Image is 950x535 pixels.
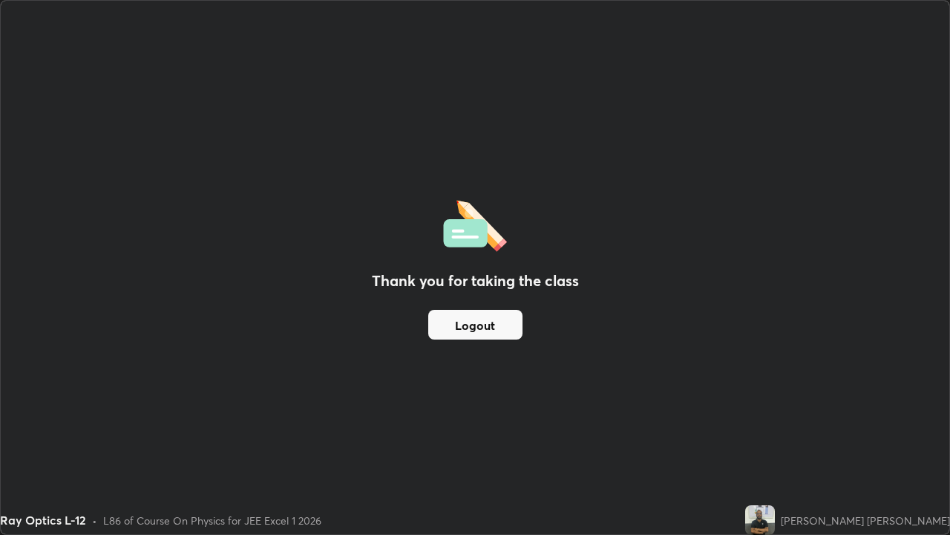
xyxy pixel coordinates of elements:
[428,310,522,340] button: Logout
[103,513,321,528] div: L86 of Course On Physics for JEE Excel 1 2026
[443,195,507,252] img: offlineFeedback.1438e8b3.svg
[92,513,97,528] div: •
[372,270,579,292] h2: Thank you for taking the class
[745,505,775,535] img: e04d73a994264d18b7f449a5a63260c4.jpg
[781,513,950,528] div: [PERSON_NAME] [PERSON_NAME]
